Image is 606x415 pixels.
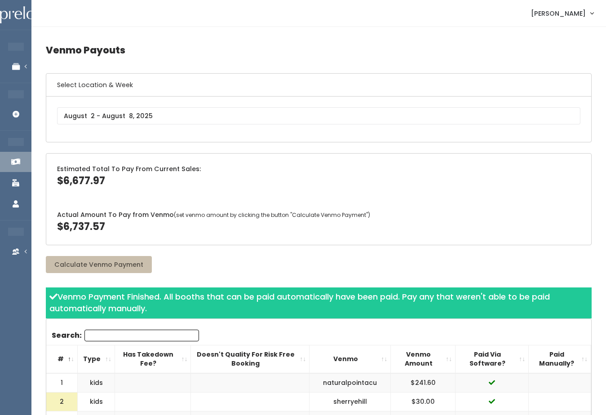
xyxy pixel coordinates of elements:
td: 2 [46,393,78,411]
h4: Venmo Payouts [46,38,592,62]
a: [PERSON_NAME] [522,4,602,23]
td: kids [78,373,115,393]
td: naturalpointacu [310,373,391,393]
div: Actual Amount To Pay from Venmo [46,199,591,245]
input: Search: [84,330,199,341]
div: Estimated Total To Pay From Current Sales: [46,154,591,199]
th: Paid Via Software?: activate to sort column ascending [456,345,529,373]
td: $30.00 [391,393,456,411]
td: sherryehill [310,393,391,411]
th: Type: activate to sort column ascending [78,345,115,373]
span: $6,677.97 [57,174,105,188]
th: Venmo Amount: activate to sort column ascending [391,345,456,373]
label: Search: [52,330,199,341]
th: Venmo: activate to sort column ascending [310,345,391,373]
th: #: activate to sort column descending [46,345,78,373]
th: Paid Manually?: activate to sort column ascending [529,345,591,373]
h6: Select Location & Week [46,74,591,97]
span: (set venmo amount by clicking the button "Calculate Venmo Payment") [174,211,370,219]
th: Has Takedown Fee?: activate to sort column ascending [115,345,191,373]
button: Calculate Venmo Payment [46,256,152,273]
td: kids [78,393,115,411]
td: $241.60 [391,373,456,393]
span: [PERSON_NAME] [531,9,586,18]
th: Doesn't Quality For Risk Free Booking : activate to sort column ascending [191,345,310,373]
span: $6,737.57 [57,220,105,234]
td: 1 [46,373,78,393]
div: Venmo Payment Finished. All booths that can be paid automatically have been paid. Pay any that we... [46,287,592,318]
input: August 2 - August 8, 2025 [57,107,580,124]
